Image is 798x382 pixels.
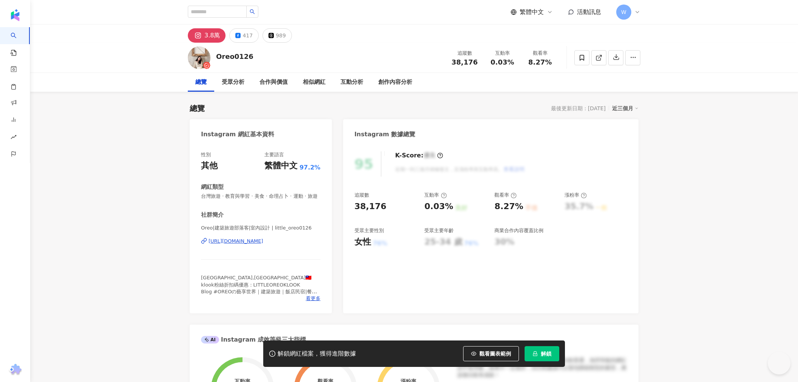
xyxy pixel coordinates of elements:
[494,227,543,234] div: 商業合作內容覆蓋比例
[201,160,218,172] div: 其他
[262,28,292,43] button: 989
[201,238,321,245] a: [URL][DOMAIN_NAME]
[222,78,244,87] div: 受眾分析
[565,192,587,199] div: 漲粉率
[491,59,514,66] span: 0.03%
[201,193,321,200] span: 台灣旅遊 · 教育與學習 · 美食 · 命理占卜 · 運動 · 旅遊
[354,227,384,234] div: 受眾主要性別
[424,201,453,213] div: 0.03%
[463,346,519,361] button: 觀看圖表範例
[621,8,626,16] span: W
[354,130,416,139] div: Instagram 數據總覽
[494,192,517,199] div: 觀看率
[201,130,274,139] div: Instagram 網紅基本資料
[190,103,205,114] div: 總覽
[354,201,387,213] div: 38,176
[278,350,356,358] div: 解鎖網紅檔案，獲得進階數據
[11,129,17,146] span: rise
[488,49,517,57] div: 互動率
[424,192,447,199] div: 互動率
[526,49,554,57] div: 觀看率
[11,27,26,57] a: search
[209,238,263,245] div: [URL][DOMAIN_NAME]
[264,160,298,172] div: 繁體中文
[229,28,259,43] button: 417
[216,52,253,61] div: Oreo0126
[201,183,224,191] div: 網紅類型
[188,28,226,43] button: 3.8萬
[424,227,454,234] div: 受眾主要年齡
[457,357,627,379] div: 該網紅的互動率和漲粉率都不錯，唯獨觀看率比較普通，為同等級的網紅的中低等級，效果不一定會好，但仍然建議可以發包開箱類型的案型，應該會比較有成效！
[264,151,284,158] div: 主要語言
[354,236,371,248] div: 女性
[201,151,211,158] div: 性別
[276,30,286,41] div: 989
[188,46,210,69] img: KOL Avatar
[204,30,220,41] div: 3.8萬
[341,78,363,87] div: 互動分析
[303,78,325,87] div: 相似網紅
[354,192,369,199] div: 追蹤數
[533,351,538,356] span: lock
[201,275,317,308] span: [GEOGRAPHIC_DATA],[GEOGRAPHIC_DATA]🇹🇼 klook粉絲折扣碼優惠：LITTLEOREOKLOOK Blog #OREOの藝享世界｜建築旅遊｜飯店民宿|餐廳美食...
[494,201,523,213] div: 8.27%
[242,30,253,41] div: 417
[528,59,552,66] span: 8.27%
[201,336,306,344] div: Instagram 成效等級三大指標
[520,8,544,16] span: 繁體中文
[450,49,479,57] div: 追蹤數
[306,295,321,302] span: 看更多
[201,211,224,219] div: 社群簡介
[195,78,207,87] div: 總覽
[259,78,288,87] div: 合作與價值
[395,151,443,160] div: K-Score :
[378,78,412,87] div: 創作內容分析
[577,8,601,15] span: 活動訊息
[451,58,477,66] span: 38,176
[551,105,606,111] div: 最後更新日期：[DATE]
[201,336,219,343] div: AI
[479,351,511,357] span: 觀看圖表範例
[201,225,321,231] span: Oreo|建築旅遊部落客|室內設計 | little_oreo0126
[299,163,321,172] span: 97.2%
[8,364,23,376] img: chrome extension
[250,9,255,14] span: search
[612,103,638,113] div: 近三個月
[9,9,21,21] img: logo icon
[525,346,559,361] button: 解鎖
[541,351,551,357] span: 解鎖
